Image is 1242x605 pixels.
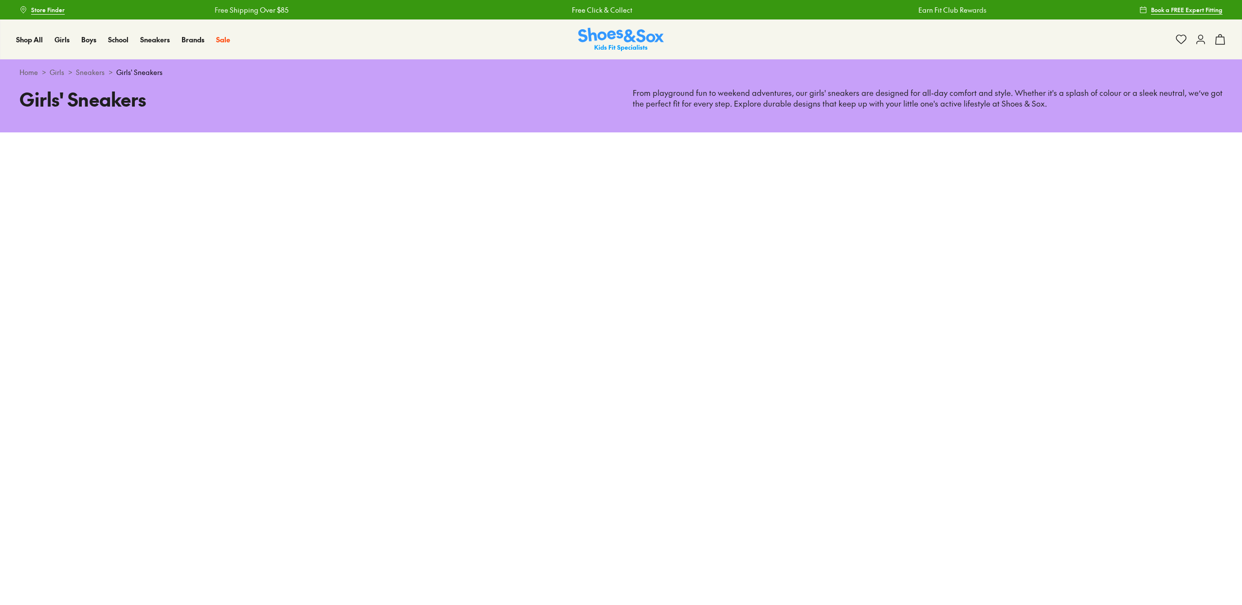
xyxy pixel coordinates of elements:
h1: Girls' Sneakers [19,85,609,113]
img: SNS_Logo_Responsive.svg [578,28,664,52]
a: Shop All [16,35,43,45]
a: Sale [216,35,230,45]
p: From playground fun to weekend adventures, our girls' sneakers are designed for all-day comfort a... [633,88,1223,109]
span: Book a FREE Expert Fitting [1151,5,1223,14]
span: Sale [216,35,230,44]
span: Girls' Sneakers [116,67,163,77]
a: Sneakers [140,35,170,45]
a: Earn Fit Club Rewards [918,5,986,15]
a: Sneakers [76,67,105,77]
a: Brands [182,35,204,45]
span: Shop All [16,35,43,44]
a: Book a FREE Expert Fitting [1139,1,1223,18]
a: Home [19,67,38,77]
span: Sneakers [140,35,170,44]
a: Girls [55,35,70,45]
a: Free Click & Collect [572,5,632,15]
span: School [108,35,128,44]
span: Store Finder [31,5,65,14]
a: Boys [81,35,96,45]
a: Girls [50,67,64,77]
a: School [108,35,128,45]
div: > > > [19,67,1223,77]
span: Girls [55,35,70,44]
a: Store Finder [19,1,65,18]
span: Brands [182,35,204,44]
a: Shoes & Sox [578,28,664,52]
a: Free Shipping Over $85 [215,5,289,15]
span: Boys [81,35,96,44]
